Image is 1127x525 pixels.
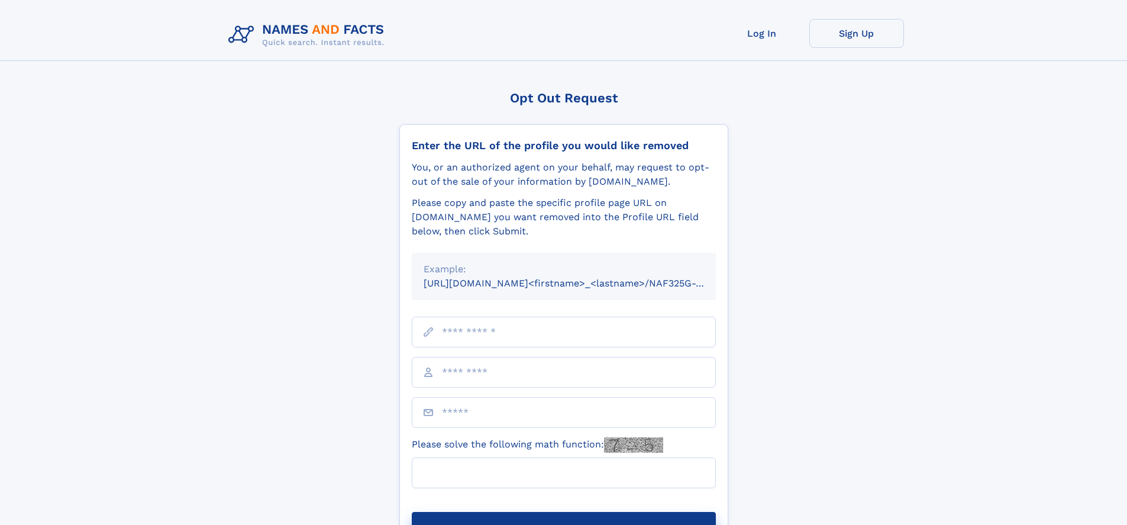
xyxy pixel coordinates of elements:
[809,19,904,48] a: Sign Up
[399,91,728,105] div: Opt Out Request
[412,160,716,189] div: You, or an authorized agent on your behalf, may request to opt-out of the sale of your informatio...
[412,437,663,453] label: Please solve the following math function:
[424,262,704,276] div: Example:
[715,19,809,48] a: Log In
[412,196,716,239] div: Please copy and paste the specific profile page URL on [DOMAIN_NAME] you want removed into the Pr...
[424,278,738,289] small: [URL][DOMAIN_NAME]<firstname>_<lastname>/NAF325G-xxxxxxxx
[412,139,716,152] div: Enter the URL of the profile you would like removed
[224,19,394,51] img: Logo Names and Facts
